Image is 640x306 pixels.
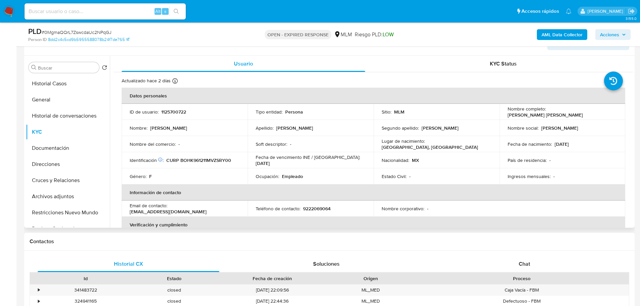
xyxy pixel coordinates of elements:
button: Documentación [26,140,110,156]
p: MLM [394,109,404,115]
button: Cruces y Relaciones [26,172,110,188]
p: Nombre del comercio : [130,141,176,147]
span: Acciones [600,29,619,40]
p: [DATE] [256,160,270,166]
p: Email de contacto : [130,203,167,209]
div: • [38,298,40,304]
div: Caja Vacía - FBM [415,285,629,296]
p: - [178,141,180,147]
button: Archivos adjuntos [26,188,110,205]
p: País de residencia : [508,157,547,163]
p: [GEOGRAPHIC_DATA], [GEOGRAPHIC_DATA] [382,144,478,150]
p: Soft descriptor : [256,141,287,147]
p: Sitio : [382,109,391,115]
div: Origen [331,275,410,282]
th: Información de contacto [122,184,625,201]
span: Alt [155,8,161,14]
p: [PERSON_NAME] [150,125,187,131]
p: Fecha de vencimiento INE / [GEOGRAPHIC_DATA] : [256,154,360,160]
p: [EMAIL_ADDRESS][DOMAIN_NAME] [130,209,207,215]
p: F [149,173,152,179]
div: • [38,287,40,293]
div: Fecha de creación [223,275,322,282]
p: ID de usuario : [130,109,159,115]
div: closed [130,285,218,296]
div: Proceso [420,275,624,282]
button: AML Data Collector [537,29,587,40]
button: Direcciones [26,156,110,172]
p: Nombre corporativo : [382,206,424,212]
span: Historial CX [114,260,143,268]
p: Segundo apellido : [382,125,419,131]
th: Verificación y cumplimiento [122,217,625,233]
p: Nombre completo : [508,106,546,112]
p: OPEN - EXPIRED RESPONSE [265,30,331,39]
button: search-icon [169,7,183,16]
span: s [164,8,166,14]
div: Estado [135,275,214,282]
span: Chat [519,260,530,268]
p: 9222069064 [303,206,331,212]
span: Accesos rápidos [521,8,559,15]
p: Teléfono de contacto : [256,206,300,212]
span: 3.155.0 [626,16,637,21]
span: KYC Status [490,60,517,68]
div: [DATE] 22:09:56 [218,285,327,296]
span: Soluciones [313,260,340,268]
p: Identificación : [130,157,164,163]
button: Acciones [595,29,631,40]
button: Buscar [31,65,37,70]
p: - [553,173,555,179]
th: Datos personales [122,88,625,104]
div: MLM [334,31,352,38]
p: erika.juarez@mercadolibre.com.mx [588,8,626,14]
p: - [290,141,291,147]
p: Ocupación : [256,173,279,179]
p: [PERSON_NAME] [541,125,578,131]
p: Tipo entidad : [256,109,283,115]
b: PLD [28,26,42,37]
p: - [409,173,411,179]
p: Ingresos mensuales : [508,173,551,179]
p: Apellido : [256,125,273,131]
p: [DATE] [555,141,569,147]
button: Historial de conversaciones [26,108,110,124]
button: Historial Casos [26,76,110,92]
p: 1125700722 [161,109,186,115]
p: Lugar de nacimiento : [382,138,425,144]
input: Buscar usuario o caso... [25,7,186,16]
span: Riesgo PLD: [355,31,394,38]
p: [PERSON_NAME] [276,125,313,131]
button: Devices Geolocation [26,221,110,237]
p: Estado Civil : [382,173,407,179]
div: 341483722 [42,285,130,296]
p: Nombre social : [508,125,539,131]
b: AML Data Collector [542,29,583,40]
p: CURP BOHK961211MVZSRY00 [166,157,231,163]
p: Nombre : [130,125,147,131]
input: Buscar [38,65,96,71]
p: Fecha de nacimiento : [508,141,552,147]
span: # 0MgmaQQrL7ZswcdaUc2NPqGJ [42,29,112,36]
p: - [549,157,551,163]
p: Persona [285,109,303,115]
span: LOW [383,31,394,38]
button: KYC [26,124,110,140]
button: Restricciones Nuevo Mundo [26,205,110,221]
a: Salir [628,8,635,15]
p: Empleado [282,173,303,179]
a: Notificaciones [566,8,571,14]
p: [PERSON_NAME] [422,125,459,131]
p: - [427,206,428,212]
div: ML_MED [327,285,415,296]
div: Id [46,275,125,282]
b: Person ID [28,37,47,43]
button: General [26,92,110,108]
h1: Contactos [30,238,629,245]
p: [PERSON_NAME] [PERSON_NAME] [508,112,583,118]
span: Usuario [234,60,253,68]
p: Nacionalidad : [382,157,409,163]
p: MX [412,157,419,163]
button: Volver al orden por defecto [102,65,107,72]
p: Actualizado hace 2 días [122,78,171,84]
